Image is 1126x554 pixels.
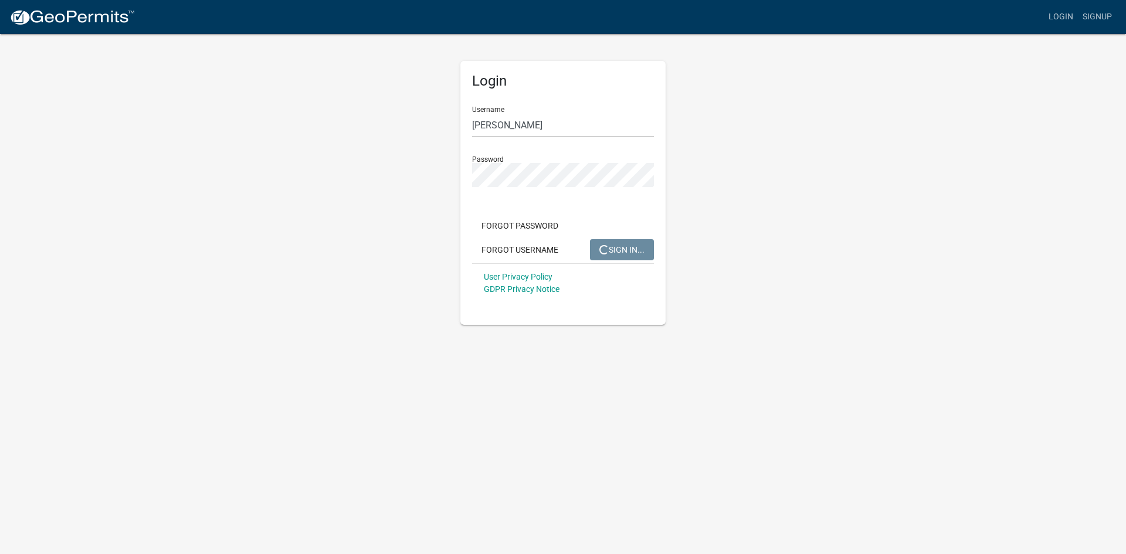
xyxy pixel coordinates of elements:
button: Forgot Username [472,239,568,260]
a: User Privacy Policy [484,272,552,281]
h5: Login [472,73,654,90]
button: Forgot Password [472,215,568,236]
a: GDPR Privacy Notice [484,284,559,294]
button: SIGN IN... [590,239,654,260]
a: Login [1044,6,1078,28]
a: Signup [1078,6,1117,28]
span: SIGN IN... [599,244,645,254]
